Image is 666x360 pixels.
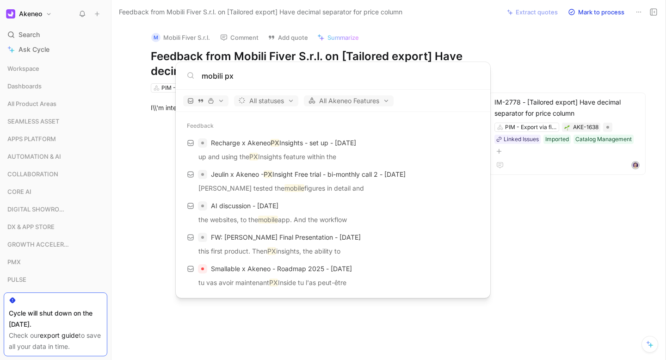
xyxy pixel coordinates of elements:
[304,95,394,106] button: All Akeneo Features
[211,202,278,210] span: AI discussion - [DATE]
[211,169,406,180] p: Jeulin x Akeneo - Insight Free trial - bi-monthly call 2 - [DATE]
[271,139,279,147] mark: PX
[179,229,487,260] a: FW: [PERSON_NAME] Final Presentation - [DATE]this first product. ThenPXinsights, the ability to
[211,265,352,273] span: Smallable x Akeneo - Roadmap 2025 - [DATE]
[202,70,479,81] input: Type a command or search anything
[179,166,487,197] a: Jeulin x Akeneo -PXInsight Free trial - bi-monthly call 2 - [DATE][PERSON_NAME] tested themobilef...
[179,260,487,292] a: Smallable x Akeneo - Roadmap 2025 - [DATE]tu vas avoir maintenantPXInside tu l'as peut-être
[179,134,487,166] a: Recharge x AkeneoPXInsights - set up - [DATE]up and using thePXInsights feature within the
[211,233,361,241] span: FW: [PERSON_NAME] Final Presentation - [DATE]
[182,183,484,197] p: [PERSON_NAME] tested the figures in detail and
[176,118,490,134] div: Feedback
[258,216,278,223] mark: mobile
[211,137,356,149] p: Recharge x Akeneo Insights - set up - [DATE]
[176,297,490,314] div: Quotes
[179,197,487,229] a: AI discussion - [DATE]the websites, to themobileapp. And the workflow
[234,95,298,106] button: All statuses
[249,153,258,161] mark: PX
[284,184,304,192] mark: mobile
[308,95,389,106] span: All Akeneo Features
[182,246,484,260] p: this first product. Then insights, the ability to
[182,277,484,291] p: tu vas avoir maintenant Inside tu l'as peut-être
[238,95,294,106] span: All statuses
[182,151,484,165] p: up and using the Insights feature within the
[264,170,272,178] mark: PX
[269,279,278,286] mark: PX
[182,214,484,228] p: the websites, to the app. And the workflow
[267,247,276,255] mark: PX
